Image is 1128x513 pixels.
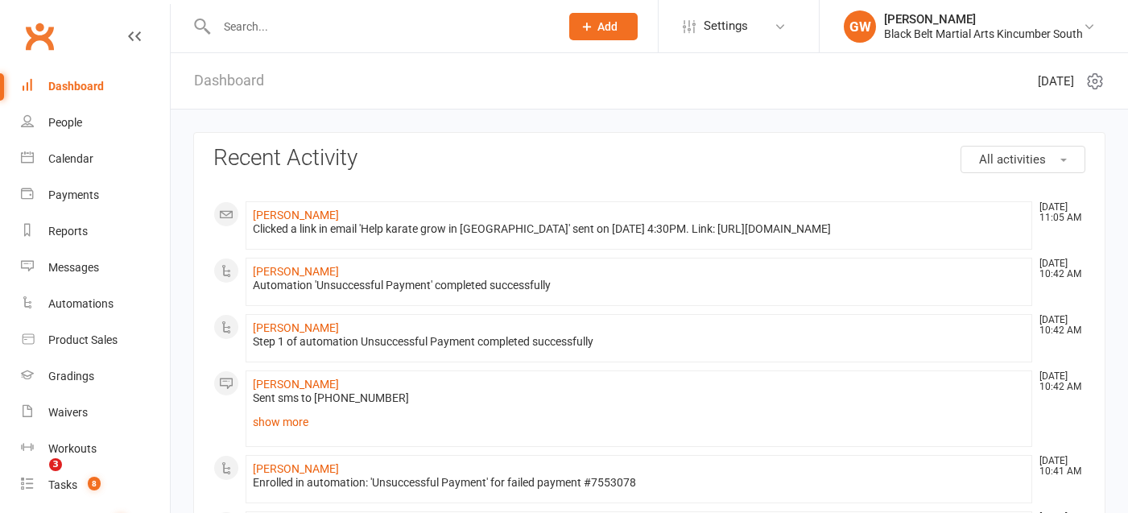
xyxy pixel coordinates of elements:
[21,213,170,250] a: Reports
[253,462,339,475] a: [PERSON_NAME]
[1031,315,1085,336] time: [DATE] 10:42 AM
[21,177,170,213] a: Payments
[844,10,876,43] div: GW
[884,12,1083,27] div: [PERSON_NAME]
[194,53,264,109] a: Dashboard
[979,152,1046,167] span: All activities
[253,265,339,278] a: [PERSON_NAME]
[19,16,60,56] a: Clubworx
[48,478,77,491] div: Tasks
[884,27,1083,41] div: Black Belt Martial Arts Kincumber South
[212,15,548,38] input: Search...
[253,335,1025,349] div: Step 1 of automation Unsuccessful Payment completed successfully
[1038,72,1074,91] span: [DATE]
[21,250,170,286] a: Messages
[1031,202,1085,223] time: [DATE] 11:05 AM
[213,146,1085,171] h3: Recent Activity
[1031,259,1085,279] time: [DATE] 10:42 AM
[1031,456,1085,477] time: [DATE] 10:41 AM
[48,116,82,129] div: People
[21,395,170,431] a: Waivers
[253,321,339,334] a: [PERSON_NAME]
[21,322,170,358] a: Product Sales
[48,406,88,419] div: Waivers
[253,411,1025,433] a: show more
[253,476,1025,490] div: Enrolled in automation: 'Unsuccessful Payment' for failed payment #7553078
[569,13,638,40] button: Add
[253,391,409,404] span: Sent sms to [PHONE_NUMBER]
[48,225,88,238] div: Reports
[16,458,55,497] iframe: Intercom live chat
[21,68,170,105] a: Dashboard
[704,8,748,44] span: Settings
[49,458,62,471] span: 3
[48,152,93,165] div: Calendar
[1031,371,1085,392] time: [DATE] 10:42 AM
[21,105,170,141] a: People
[961,146,1085,173] button: All activities
[253,279,1025,292] div: Automation 'Unsuccessful Payment' completed successfully
[48,333,118,346] div: Product Sales
[21,358,170,395] a: Gradings
[48,261,99,274] div: Messages
[21,286,170,322] a: Automations
[48,80,104,93] div: Dashboard
[597,20,618,33] span: Add
[48,188,99,201] div: Payments
[253,209,339,221] a: [PERSON_NAME]
[21,467,170,503] a: Tasks 8
[253,378,339,391] a: [PERSON_NAME]
[253,222,1025,236] div: Clicked a link in email 'Help karate grow in [GEOGRAPHIC_DATA]' sent on [DATE] 4:30PM. Link: [URL...
[48,297,114,310] div: Automations
[21,141,170,177] a: Calendar
[48,442,97,455] div: Workouts
[21,431,170,467] a: Workouts
[88,477,101,490] span: 8
[48,370,94,383] div: Gradings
